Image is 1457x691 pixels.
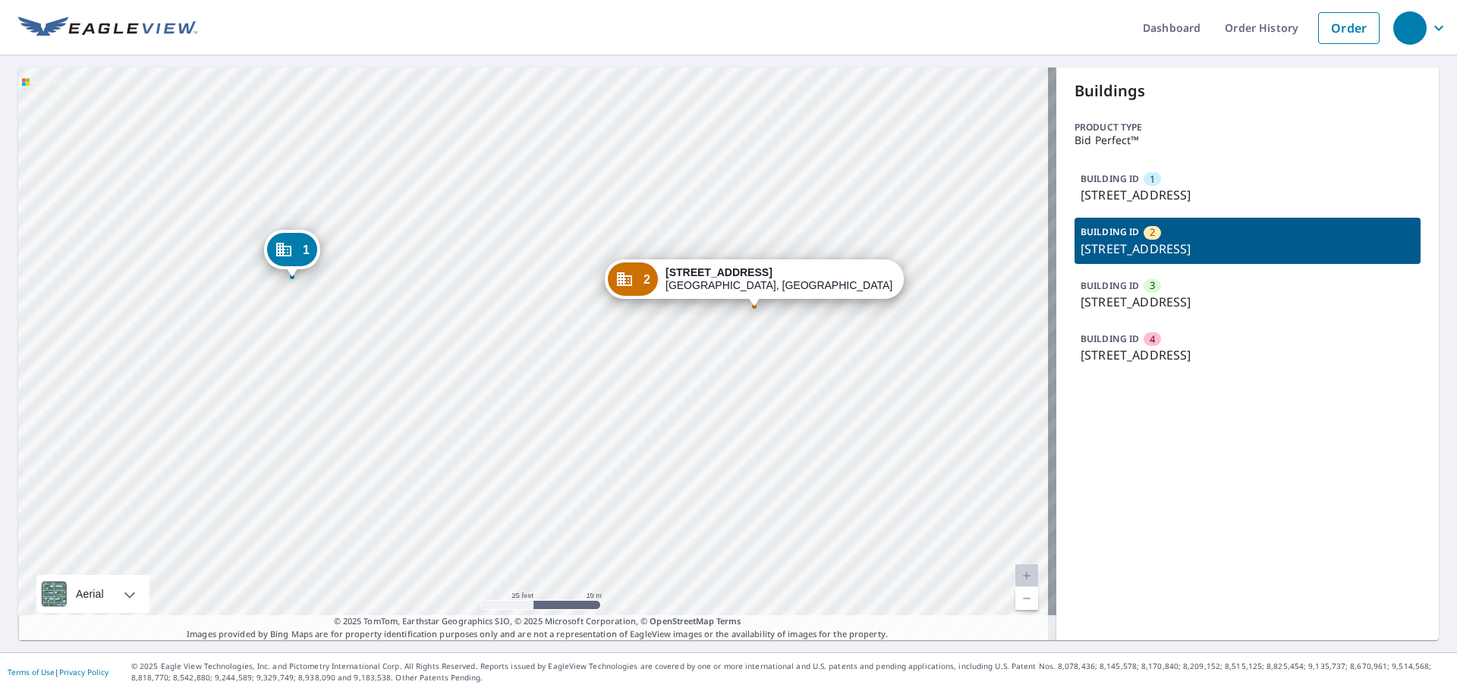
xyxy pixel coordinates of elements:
p: BUILDING ID [1081,172,1139,185]
a: Terms of Use [8,667,55,677]
a: Privacy Policy [59,667,109,677]
p: BUILDING ID [1081,225,1139,238]
p: BUILDING ID [1081,279,1139,292]
img: EV Logo [18,17,197,39]
span: © 2025 TomTom, Earthstar Geographics SIO, © 2025 Microsoft Corporation, © [334,615,741,628]
p: Images provided by Bing Maps are for property identification purposes only and are not a represen... [18,615,1056,640]
p: Product type [1075,121,1421,134]
div: Aerial [71,575,109,613]
p: BUILDING ID [1081,332,1139,345]
p: [STREET_ADDRESS] [1081,240,1415,258]
p: © 2025 Eagle View Technologies, Inc. and Pictometry International Corp. All Rights Reserved. Repo... [131,661,1449,683]
span: 2 [1150,225,1155,240]
div: [GEOGRAPHIC_DATA], [GEOGRAPHIC_DATA] 44708-1810 [666,266,893,292]
p: [STREET_ADDRESS] [1081,346,1415,364]
span: 4 [1150,332,1155,347]
a: OpenStreetMap [650,615,713,627]
span: 1 [303,244,310,256]
p: [STREET_ADDRESS] [1081,186,1415,204]
a: Order [1318,12,1380,44]
span: 2 [644,274,650,285]
p: Bid Perfect™ [1075,134,1421,146]
strong: [STREET_ADDRESS] [666,266,773,278]
span: 3 [1150,278,1155,293]
p: [STREET_ADDRESS] [1081,293,1415,311]
a: Current Level 20, Zoom In Disabled [1015,564,1038,587]
p: | [8,667,109,677]
div: Aerial [36,575,149,613]
div: Dropped pin, building 2, Commercial property, 1800 Canton Ave NW Canton, OH 44708-1810 [605,259,904,306]
a: Current Level 20, Zoom Out [1015,587,1038,610]
span: 1 [1150,172,1155,187]
p: Buildings [1075,80,1421,102]
a: Terms [716,615,741,627]
div: Dropped pin, building 1, Commercial property, 1800 Canton Ave NW Canton, OH 44708 [264,230,320,277]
